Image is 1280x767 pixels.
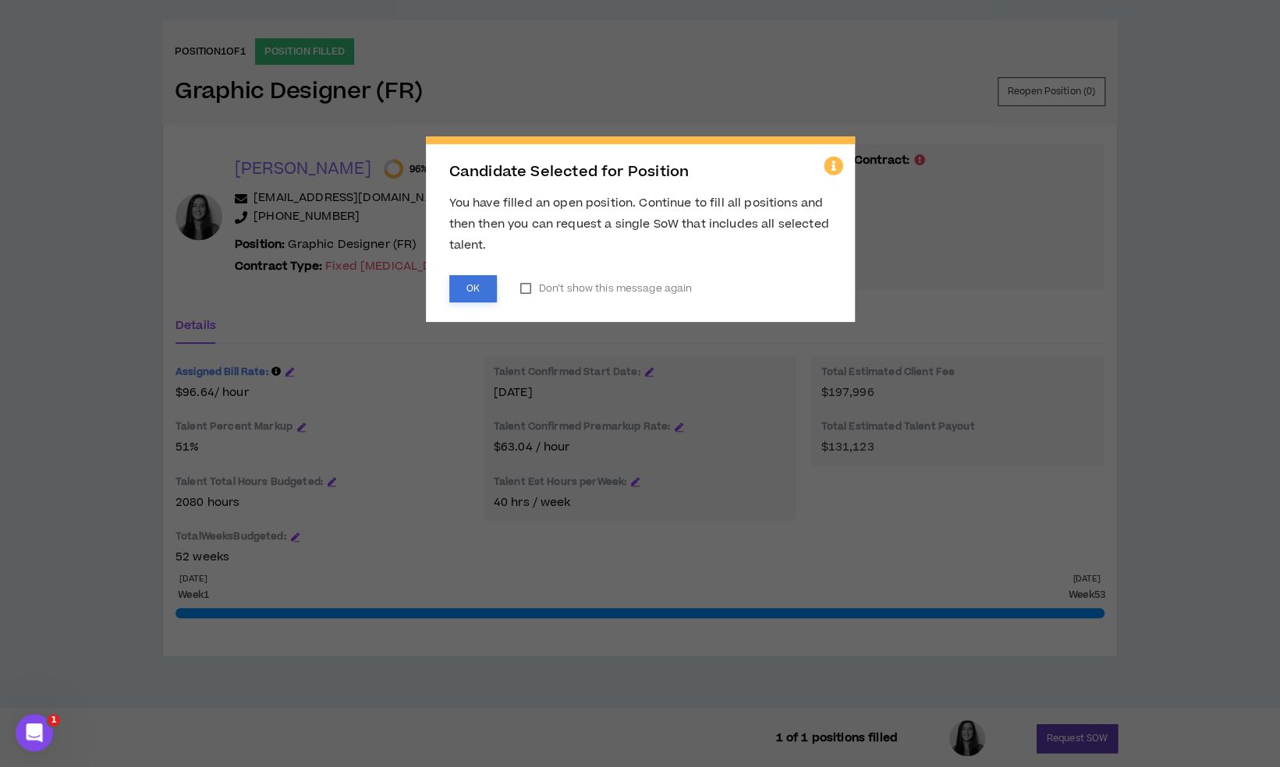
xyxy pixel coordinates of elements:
button: OK [449,275,497,302]
label: Don’t show this message again [512,277,700,300]
span: 1 [48,714,60,726]
span: You have filled an open position. Continue to fill all positions and then then you can request a ... [449,195,829,253]
iframe: Intercom live chat [16,714,53,751]
h2: Candidate Selected for Position [449,164,831,181]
